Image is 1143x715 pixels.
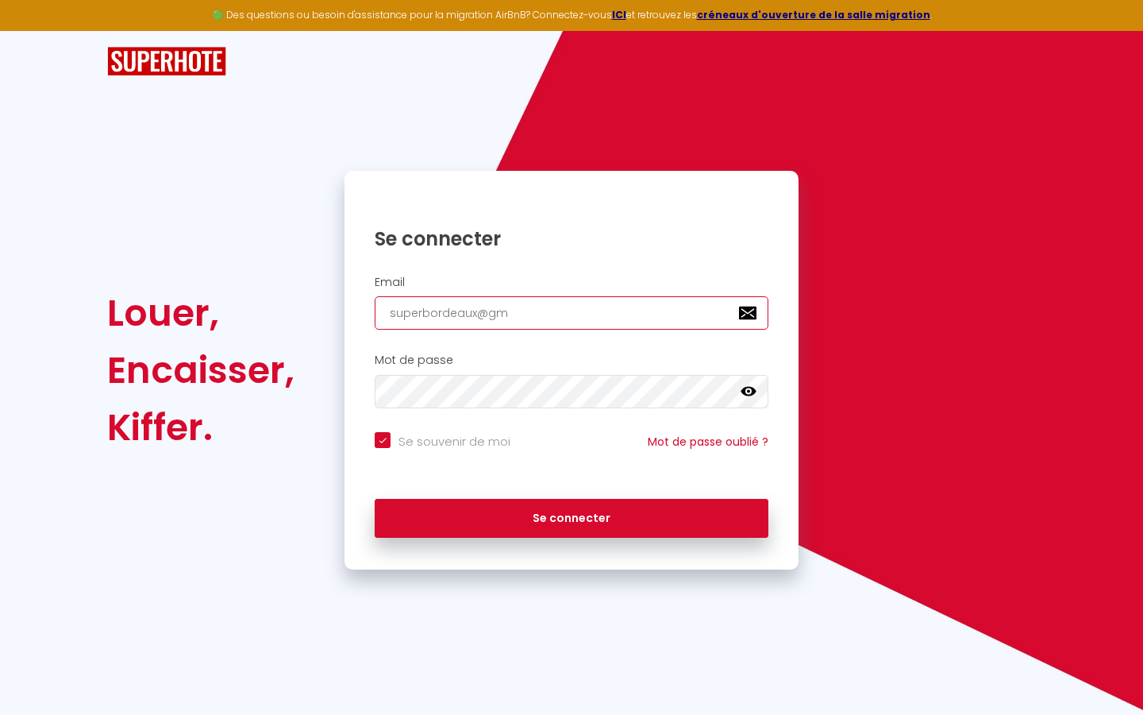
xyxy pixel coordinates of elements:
[107,399,294,456] div: Kiffer.
[612,8,626,21] a: ICI
[13,6,60,54] button: Ouvrir le widget de chat LiveChat
[697,8,930,21] a: créneaux d'ouverture de la salle migration
[648,434,768,450] a: Mot de passe oublié ?
[375,354,768,367] h2: Mot de passe
[375,276,768,289] h2: Email
[375,296,768,330] input: Ton Email
[107,342,294,399] div: Encaisser,
[107,284,294,342] div: Louer,
[375,499,768,539] button: Se connecter
[107,47,226,76] img: SuperHote logo
[375,226,768,251] h1: Se connecter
